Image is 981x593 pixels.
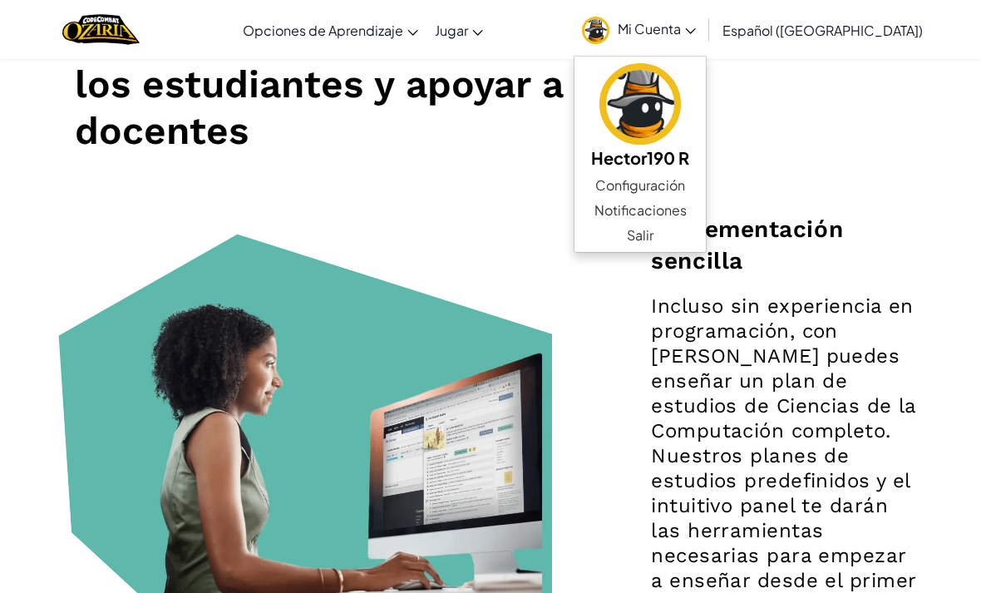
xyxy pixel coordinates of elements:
[591,145,689,170] h5: Hector190 R
[582,17,609,44] img: avatar
[722,22,923,39] span: Español ([GEOGRAPHIC_DATA])
[594,200,687,220] span: Notificaciones
[58,4,663,164] h1: Una solución para involucrar a los estudiantes y apoyar a los docentes
[651,214,923,277] h2: Implementación sencilla
[574,223,706,248] a: Salir
[62,12,140,47] img: Home
[62,12,140,47] a: Ozaria by CodeCombat logo
[574,61,706,173] a: Hector190 R
[243,22,403,39] span: Opciones de Aprendizaje
[234,7,426,52] a: Opciones de Aprendizaje
[435,22,468,39] span: Jugar
[714,7,931,52] a: Español ([GEOGRAPHIC_DATA])
[574,198,706,223] a: Notificaciones
[426,7,491,52] a: Jugar
[574,3,704,56] a: Mi Cuenta
[618,20,696,37] span: Mi Cuenta
[599,63,681,145] img: avatar
[574,173,706,198] a: Configuración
